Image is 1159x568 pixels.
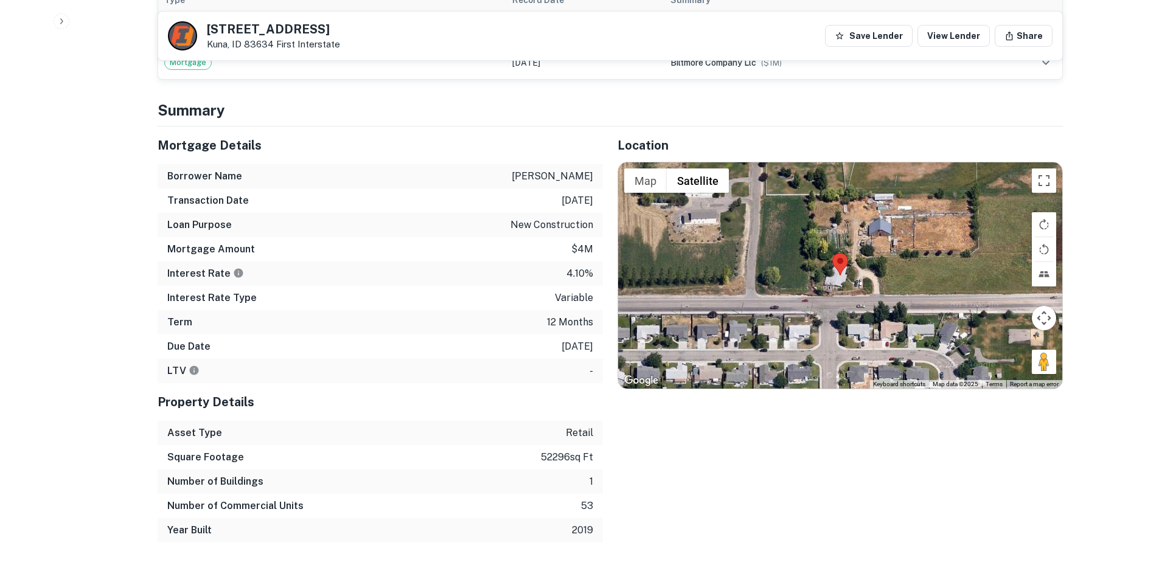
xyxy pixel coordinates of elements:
p: $4m [571,242,593,257]
button: Share [995,25,1053,47]
button: Drag Pegman onto the map to open Street View [1032,350,1056,374]
button: Rotate map clockwise [1032,212,1056,237]
p: 2019 [572,523,593,538]
span: biltmore company llc [670,58,756,68]
h6: Number of Buildings [167,474,263,489]
h5: [STREET_ADDRESS] [207,23,340,35]
p: [DATE] [562,193,593,208]
p: 4.10% [566,266,593,281]
span: Mortgage [165,57,211,69]
h6: Asset Type [167,426,222,440]
p: variable [555,291,593,305]
p: new construction [510,218,593,232]
h6: Number of Commercial Units [167,499,304,513]
h6: Square Footage [167,450,244,465]
a: Terms (opens in new tab) [986,381,1003,387]
button: Rotate map counterclockwise [1032,237,1056,261]
a: First Interstate [276,39,340,49]
a: View Lender [917,25,990,47]
iframe: Chat Widget [1098,471,1159,529]
h6: Mortgage Amount [167,242,255,257]
p: [DATE] [562,339,593,354]
h6: Borrower Name [167,169,242,184]
h6: Loan Purpose [167,218,232,232]
h6: LTV [167,364,200,378]
a: Report a map error [1010,381,1059,387]
svg: LTVs displayed on the website are for informational purposes only and may be reported incorrectly... [189,365,200,376]
h6: Interest Rate Type [167,291,257,305]
p: 52296 sq ft [541,450,593,465]
p: - [590,364,593,378]
td: [DATE] [506,46,664,79]
h6: Year Built [167,523,212,538]
p: [PERSON_NAME] [512,169,593,184]
p: Kuna, ID 83634 [207,39,340,50]
span: Map data ©2025 [933,381,978,387]
button: Show street map [624,168,667,193]
p: 1 [590,474,593,489]
button: Map camera controls [1032,306,1056,330]
h6: Interest Rate [167,266,244,281]
p: 53 [581,499,593,513]
svg: The interest rates displayed on the website are for informational purposes only and may be report... [233,268,244,279]
span: ($ 1M ) [761,58,782,68]
button: Tilt map [1032,262,1056,286]
h6: Transaction Date [167,193,249,208]
button: Toggle fullscreen view [1032,168,1056,193]
button: Keyboard shortcuts [873,380,925,389]
h5: Mortgage Details [158,136,603,154]
button: expand row [1035,52,1056,73]
h5: Location [618,136,1063,154]
h6: Due Date [167,339,211,354]
p: 12 months [547,315,593,330]
p: retail [566,426,593,440]
h5: Property Details [158,393,603,411]
h4: Summary [158,99,1063,121]
img: Google [621,373,661,389]
a: Open this area in Google Maps (opens a new window) [621,373,661,389]
h6: Term [167,315,192,330]
button: Show satellite imagery [667,168,729,193]
button: Save Lender [825,25,913,47]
